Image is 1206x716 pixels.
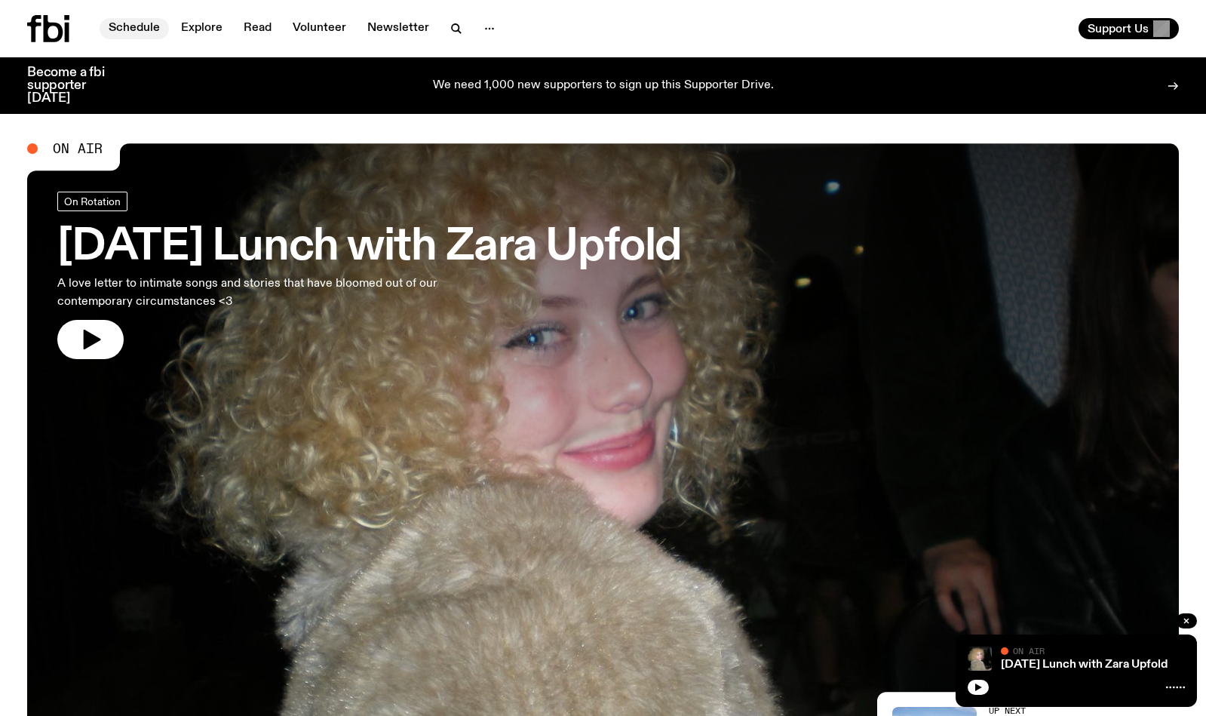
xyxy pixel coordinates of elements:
[64,195,121,207] span: On Rotation
[27,66,124,105] h3: Become a fbi supporter [DATE]
[968,647,992,671] img: A digital camera photo of Zara looking to her right at the camera, smiling. She is wearing a ligh...
[1088,22,1149,35] span: Support Us
[433,79,774,93] p: We need 1,000 new supporters to sign up this Supporter Drive.
[53,142,103,155] span: On Air
[57,226,682,269] h3: [DATE] Lunch with Zara Upfold
[1079,18,1179,39] button: Support Us
[57,192,682,359] a: [DATE] Lunch with Zara UpfoldA love letter to intimate songs and stories that have bloomed out of...
[57,192,127,211] a: On Rotation
[1013,646,1045,656] span: On Air
[57,275,443,311] p: A love letter to intimate songs and stories that have bloomed out of our contemporary circumstanc...
[284,18,355,39] a: Volunteer
[172,18,232,39] a: Explore
[235,18,281,39] a: Read
[1001,659,1168,671] a: [DATE] Lunch with Zara Upfold
[100,18,169,39] a: Schedule
[358,18,438,39] a: Newsletter
[989,707,1117,715] h2: Up Next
